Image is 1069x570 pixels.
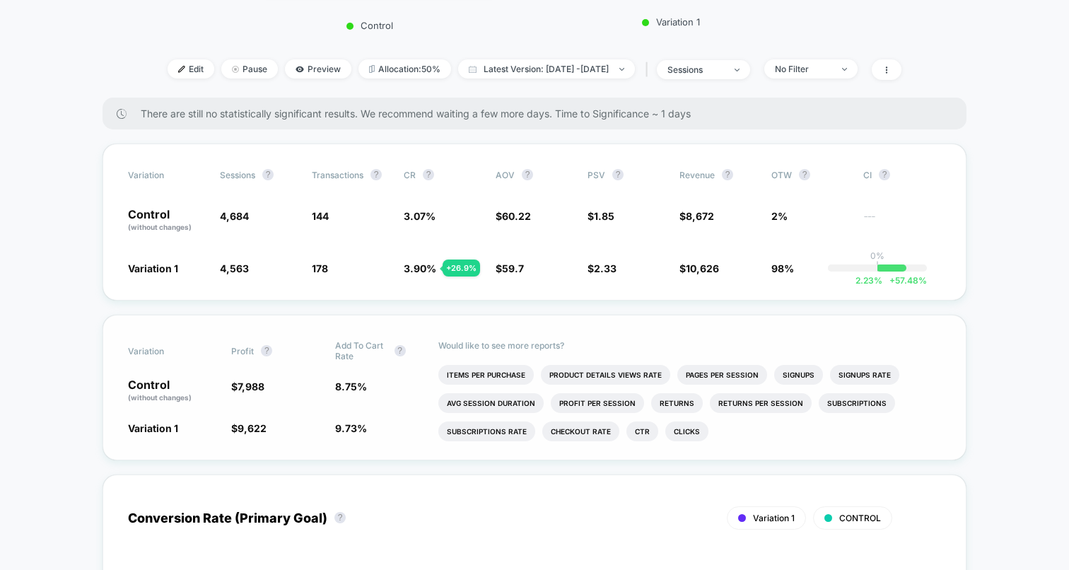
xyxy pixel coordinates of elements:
[774,365,823,385] li: Signups
[231,346,254,356] span: Profit
[710,393,812,413] li: Returns Per Session
[128,262,178,274] span: Variation 1
[588,210,614,222] span: $
[863,169,941,180] span: CI
[458,59,635,78] span: Latest Version: [DATE] - [DATE]
[220,170,255,180] span: Sessions
[551,393,644,413] li: Profit Per Session
[231,422,267,434] span: $
[128,393,192,402] span: (without changes)
[735,69,740,71] img: end
[334,512,346,523] button: ?
[819,393,895,413] li: Subscriptions
[438,421,535,441] li: Subscriptions Rate
[855,275,882,286] span: 2.23 %
[232,66,239,73] img: end
[771,169,849,180] span: OTW
[775,64,831,74] div: No Filter
[679,170,715,180] span: Revenue
[842,68,847,71] img: end
[594,210,614,222] span: 1.85
[839,513,881,523] span: CONTROL
[128,379,217,403] p: Control
[438,365,534,385] li: Items Per Purchase
[285,59,351,78] span: Preview
[395,345,406,356] button: ?
[404,262,436,274] span: 3.90 %
[876,261,879,272] p: |
[496,262,524,274] span: $
[889,275,895,286] span: +
[443,260,480,277] div: + 26.9 %
[423,169,434,180] button: ?
[651,393,703,413] li: Returns
[502,262,524,274] span: 59.7
[231,380,264,392] span: $
[799,169,810,180] button: ?
[665,421,708,441] li: Clicks
[262,169,274,180] button: ?
[141,107,938,120] span: There are still no statistically significant results. We recommend waiting a few more days . Time...
[870,250,884,261] p: 0%
[238,422,267,434] span: 9,622
[168,59,214,78] span: Edit
[312,210,329,222] span: 144
[642,59,657,80] span: |
[404,170,416,180] span: CR
[221,59,278,78] span: Pause
[612,169,624,180] button: ?
[335,340,387,361] span: Add To Cart Rate
[128,422,178,434] span: Variation 1
[369,65,375,73] img: rebalance
[128,169,206,180] span: Variation
[220,262,249,274] span: 4,563
[220,210,249,222] span: 4,684
[246,20,493,31] p: Control
[128,223,192,231] span: (without changes)
[686,262,719,274] span: 10,626
[619,68,624,71] img: end
[496,210,531,222] span: $
[502,210,531,222] span: 60.22
[312,170,363,180] span: Transactions
[438,340,941,351] p: Would like to see more reports?
[335,422,367,434] span: 9.73 %
[128,340,206,361] span: Variation
[496,170,515,180] span: AOV
[370,169,382,180] button: ?
[679,210,714,222] span: $
[312,262,328,274] span: 178
[626,421,658,441] li: Ctr
[404,210,436,222] span: 3.07 %
[542,421,619,441] li: Checkout Rate
[335,380,367,392] span: 8.75 %
[522,169,533,180] button: ?
[541,365,670,385] li: Product Details Views Rate
[261,345,272,356] button: ?
[358,59,451,78] span: Allocation: 50%
[677,365,767,385] li: Pages Per Session
[771,210,788,222] span: 2%
[722,169,733,180] button: ?
[879,169,890,180] button: ?
[863,212,941,233] span: ---
[679,262,719,274] span: $
[594,262,617,274] span: 2.33
[882,275,927,286] span: 57.48 %
[178,66,185,73] img: edit
[753,513,795,523] span: Variation 1
[667,64,724,75] div: sessions
[547,16,795,28] p: Variation 1
[830,365,899,385] li: Signups Rate
[588,262,617,274] span: $
[238,380,264,392] span: 7,988
[686,210,714,222] span: 8,672
[469,66,477,73] img: calendar
[438,393,544,413] li: Avg Session Duration
[771,262,794,274] span: 98%
[128,209,206,233] p: Control
[588,170,605,180] span: PSV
